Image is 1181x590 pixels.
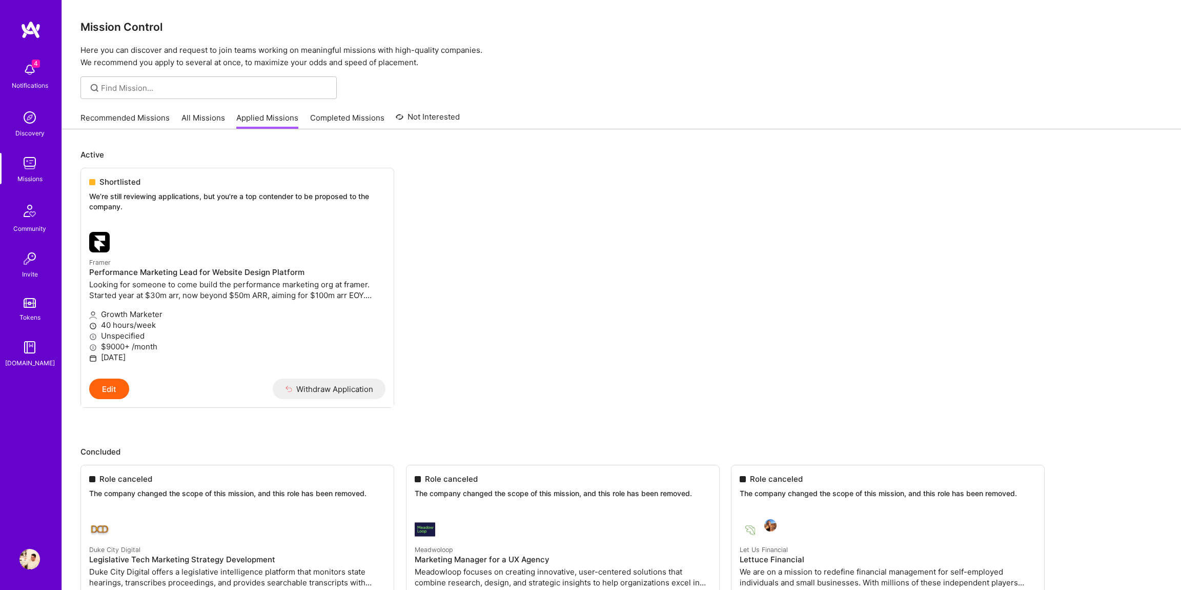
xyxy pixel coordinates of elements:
[5,358,55,368] div: [DOMAIN_NAME]
[19,248,40,269] img: Invite
[17,199,42,223] img: Community
[89,333,97,341] i: icon MoneyGray
[89,379,129,399] button: Edit
[89,352,385,363] p: [DATE]
[396,111,460,129] a: Not Interested
[89,232,110,252] img: Framer company logo
[32,60,40,68] span: 4
[19,153,40,173] img: teamwork
[19,337,40,358] img: guide book
[273,379,386,399] button: Withdraw Application
[80,112,170,129] a: Recommended Missions
[12,80,48,91] div: Notifications
[19,60,40,80] img: bell
[89,355,97,362] i: icon Calendar
[89,322,97,330] i: icon Clock
[80,44,1163,69] p: Here you can discover and request to join teams working on meaningful missions with high-quality ...
[89,259,111,266] small: Framer
[89,330,385,341] p: Unspecified
[15,128,45,139] div: Discovery
[21,21,41,39] img: logo
[101,83,329,93] input: Find Mission...
[80,21,1163,33] h3: Mission Control
[13,223,46,234] div: Community
[89,191,385,211] p: We’re still reviewing applications, but you're a top contender to be proposed to the company.
[89,309,385,320] p: Growth Marketer
[236,112,298,129] a: Applied Missions
[89,268,385,277] h4: Performance Marketing Lead for Website Design Platform
[89,320,385,330] p: 40 hours/week
[17,173,43,184] div: Missions
[80,446,1163,457] p: Concluded
[19,312,40,323] div: Tokens
[80,149,1163,160] p: Active
[89,311,97,319] i: icon Applicant
[81,224,394,379] a: Framer company logoFramerPerformance Marketing Lead for Website Design PlatformLooking for someon...
[19,549,40,569] img: User Avatar
[24,298,36,308] img: tokens
[89,279,385,301] p: Looking for someone to come build the performance marketing org at framer. Started year at $30m a...
[181,112,225,129] a: All Missions
[19,107,40,128] img: discovery
[89,82,100,94] i: icon SearchGrey
[22,269,38,280] div: Invite
[17,549,43,569] a: User Avatar
[99,176,140,187] span: Shortlisted
[89,341,385,352] p: $9000+ /month
[310,112,384,129] a: Completed Missions
[89,344,97,351] i: icon MoneyGray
